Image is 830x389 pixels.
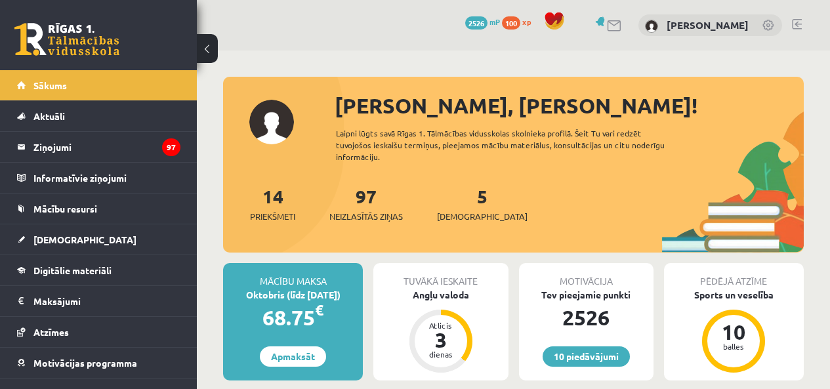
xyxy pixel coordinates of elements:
span: [DEMOGRAPHIC_DATA] [33,234,136,245]
div: dienas [421,350,461,358]
a: Ziņojumi97 [17,132,180,162]
img: Raivis Nagla [645,20,658,33]
span: € [315,300,323,319]
div: 2526 [519,302,654,333]
span: 2526 [465,16,488,30]
a: Apmaksāt [260,346,326,367]
div: Angļu valoda [373,288,508,302]
a: Rīgas 1. Tālmācības vidusskola [14,23,119,56]
div: Sports un veselība [664,288,804,302]
div: [PERSON_NAME], [PERSON_NAME]! [335,90,804,121]
div: 68.75 [223,302,363,333]
div: Tev pieejamie punkti [519,288,654,302]
a: Digitālie materiāli [17,255,180,285]
a: 97Neizlasītās ziņas [329,184,403,223]
span: mP [489,16,500,27]
a: Atzīmes [17,317,180,347]
span: Mācību resursi [33,203,97,215]
span: 100 [502,16,520,30]
a: 2526 mP [465,16,500,27]
a: Informatīvie ziņojumi [17,163,180,193]
div: 3 [421,329,461,350]
div: Tuvākā ieskaite [373,263,508,288]
a: 100 xp [502,16,537,27]
a: Aktuāli [17,101,180,131]
a: Angļu valoda Atlicis 3 dienas [373,288,508,375]
div: Mācību maksa [223,263,363,288]
a: Mācību resursi [17,194,180,224]
span: Aktuāli [33,110,65,122]
span: Priekšmeti [250,210,295,223]
span: Atzīmes [33,326,69,338]
legend: Maksājumi [33,286,180,316]
div: balles [714,342,753,350]
a: Maksājumi [17,286,180,316]
div: Oktobris (līdz [DATE]) [223,288,363,302]
a: 14Priekšmeti [250,184,295,223]
a: Motivācijas programma [17,348,180,378]
span: Motivācijas programma [33,357,137,369]
div: Atlicis [421,321,461,329]
div: Pēdējā atzīme [664,263,804,288]
a: [PERSON_NAME] [667,18,749,31]
legend: Informatīvie ziņojumi [33,163,180,193]
a: [DEMOGRAPHIC_DATA] [17,224,180,255]
div: Motivācija [519,263,654,288]
legend: Ziņojumi [33,132,180,162]
a: 10 piedāvājumi [543,346,630,367]
span: [DEMOGRAPHIC_DATA] [437,210,528,223]
span: Neizlasītās ziņas [329,210,403,223]
span: xp [522,16,531,27]
div: 10 [714,321,753,342]
a: 5[DEMOGRAPHIC_DATA] [437,184,528,223]
a: Sākums [17,70,180,100]
span: Digitālie materiāli [33,264,112,276]
i: 97 [162,138,180,156]
span: Sākums [33,79,67,91]
a: Sports un veselība 10 balles [664,288,804,375]
div: Laipni lūgts savā Rīgas 1. Tālmācības vidusskolas skolnieka profilā. Šeit Tu vari redzēt tuvojošo... [336,127,684,163]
